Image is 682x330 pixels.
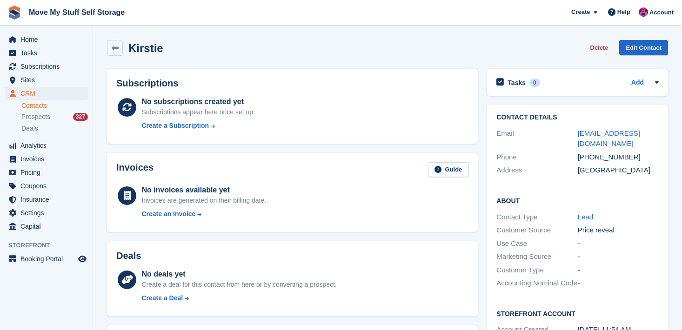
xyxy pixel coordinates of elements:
[116,251,141,261] h2: Deals
[5,166,88,179] a: menu
[619,40,668,55] a: Edit Contact
[128,42,163,54] h2: Kirstie
[20,60,76,73] span: Subscriptions
[496,238,577,249] div: Use Case
[21,101,88,110] a: Contacts
[5,220,88,233] a: menu
[141,209,266,219] a: Create an Invoice
[77,253,88,264] a: Preview store
[141,121,209,131] div: Create a Subscription
[5,73,88,86] a: menu
[496,309,659,318] h2: Storefront Account
[578,213,593,221] a: Lead
[578,251,659,262] div: -
[578,165,659,176] div: [GEOGRAPHIC_DATA]
[5,152,88,165] a: menu
[141,107,255,117] div: Subscriptions appear here once set up.
[496,152,577,163] div: Phone
[141,121,255,131] a: Create a Subscription
[141,280,336,290] div: Create a deal for this contact from here or by converting a prospect.
[5,60,88,73] a: menu
[617,7,630,17] span: Help
[496,114,659,121] h2: Contact Details
[141,209,195,219] div: Create an Invoice
[496,265,577,276] div: Customer Type
[578,238,659,249] div: -
[496,196,659,205] h2: About
[20,33,76,46] span: Home
[8,241,93,250] span: Storefront
[586,40,612,55] button: Delete
[578,265,659,276] div: -
[496,278,577,289] div: Accounting Nominal Code
[21,124,38,133] span: Deals
[20,179,76,192] span: Coupons
[649,8,674,17] span: Account
[20,206,76,219] span: Settings
[578,225,659,236] div: Price reveal
[5,87,88,100] a: menu
[116,162,154,178] h2: Invoices
[5,46,88,59] a: menu
[21,112,50,121] span: Prospects
[20,73,76,86] span: Sites
[141,269,336,280] div: No deals yet
[529,79,540,87] div: 0
[639,7,648,17] img: Carrie Machin
[631,78,644,88] a: Add
[578,152,659,163] div: [PHONE_NUMBER]
[5,193,88,206] a: menu
[141,96,255,107] div: No subscriptions created yet
[20,139,76,152] span: Analytics
[20,252,76,265] span: Booking Portal
[496,165,577,176] div: Address
[25,5,128,20] a: Move My Stuff Self Storage
[20,152,76,165] span: Invoices
[141,185,266,196] div: No invoices available yet
[20,46,76,59] span: Tasks
[20,193,76,206] span: Insurance
[5,252,88,265] a: menu
[20,166,76,179] span: Pricing
[5,139,88,152] a: menu
[20,87,76,100] span: CRM
[508,79,526,87] h2: Tasks
[5,206,88,219] a: menu
[5,33,88,46] a: menu
[141,293,183,303] div: Create a Deal
[496,212,577,223] div: Contact Type
[578,129,640,148] a: [EMAIL_ADDRESS][DOMAIN_NAME]
[496,225,577,236] div: Customer Source
[20,220,76,233] span: Capital
[496,251,577,262] div: Marketing Source
[141,196,266,205] div: Invoices are generated on their billing date.
[578,278,659,289] div: -
[5,179,88,192] a: menu
[116,78,468,89] h2: Subscriptions
[73,113,88,121] div: 327
[7,6,21,20] img: stora-icon-8386f47178a22dfd0bd8f6a31ec36ba5ce8667c1dd55bd0f319d3a0aa187defe.svg
[571,7,590,17] span: Create
[21,112,88,122] a: Prospects 327
[496,128,577,149] div: Email
[21,124,88,133] a: Deals
[141,293,336,303] a: Create a Deal
[428,162,469,178] a: Guide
